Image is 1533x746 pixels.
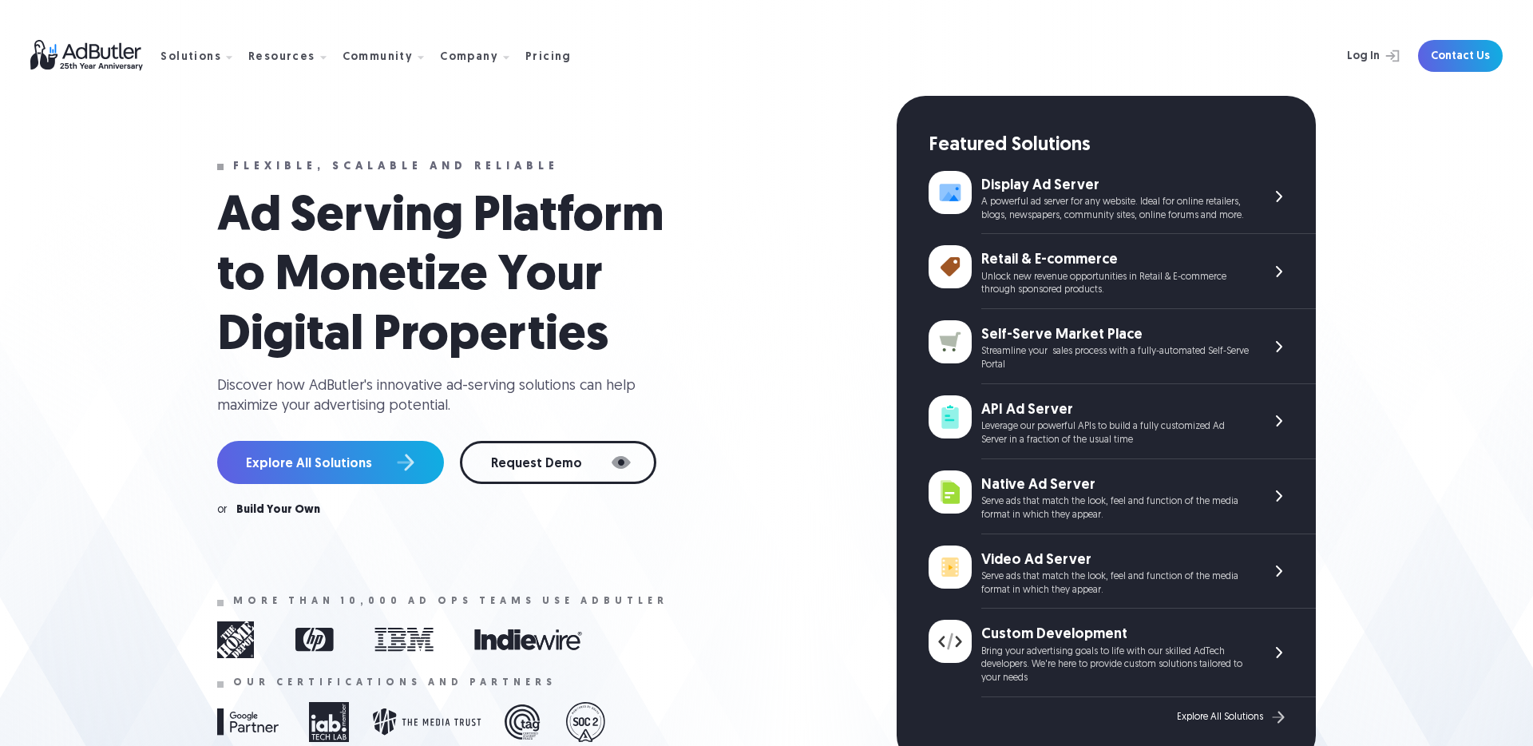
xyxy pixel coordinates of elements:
[217,505,227,516] div: or
[981,625,1249,645] div: Custom Development
[929,133,1316,160] div: Featured Solutions
[233,677,557,688] div: Our certifications and partners
[981,645,1249,685] div: Bring your advertising goals to life with our skilled AdTech developers. We're here to provide cu...
[525,52,572,63] div: Pricing
[343,52,414,63] div: Community
[981,400,1249,420] div: API Ad Server
[217,441,444,484] a: Explore All Solutions
[981,250,1249,270] div: Retail & E-commerce
[929,309,1316,384] a: Self-Serve Market Place Streamline your sales process with a fully-automated Self-Serve Portal
[981,345,1249,372] div: Streamline your sales process with a fully-automated Self-Serve Portal
[1177,712,1263,723] div: Explore All Solutions
[233,161,559,173] div: Flexible, scalable and reliable
[981,196,1249,223] div: A powerful ad server for any website. Ideal for online retailers, blogs, newspapers, community si...
[929,609,1316,697] a: Custom Development Bring your advertising goals to life with our skilled AdTech developers. We're...
[929,459,1316,534] a: Native Ad Server Serve ads that match the look, feel and function of the media format in which th...
[160,52,221,63] div: Solutions
[217,376,648,416] div: Discover how AdButler's innovative ad-serving solutions can help maximize your advertising potent...
[460,441,656,484] a: Request Demo
[1418,40,1503,72] a: Contact Us
[981,495,1249,522] div: Serve ads that match the look, feel and function of the media format in which they appear.
[236,505,320,516] a: Build Your Own
[929,160,1316,235] a: Display Ad Server A powerful ad server for any website. Ideal for online retailers, blogs, newspa...
[217,188,696,367] h1: Ad Serving Platform to Monetize Your Digital Properties
[233,596,668,607] div: More than 10,000 ad ops teams use adbutler
[1177,707,1289,728] a: Explore All Solutions
[929,384,1316,459] a: API Ad Server Leverage our powerful APIs to build a fully customized Ad Server in a fraction of t...
[981,271,1249,298] div: Unlock new revenue opportunities in Retail & E-commerce through sponsored products.
[981,420,1249,447] div: Leverage our powerful APIs to build a fully customized Ad Server in a fraction of the usual time
[929,534,1316,609] a: Video Ad Server Serve ads that match the look, feel and function of the media format in which the...
[248,52,315,63] div: Resources
[981,325,1249,345] div: Self-Serve Market Place
[981,570,1249,597] div: Serve ads that match the look, feel and function of the media format in which they appear.
[981,176,1249,196] div: Display Ad Server
[981,475,1249,495] div: Native Ad Server
[929,234,1316,309] a: Retail & E-commerce Unlock new revenue opportunities in Retail & E-commerce through sponsored pro...
[1305,40,1408,72] a: Log In
[981,550,1249,570] div: Video Ad Server
[525,49,584,63] a: Pricing
[440,52,498,63] div: Company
